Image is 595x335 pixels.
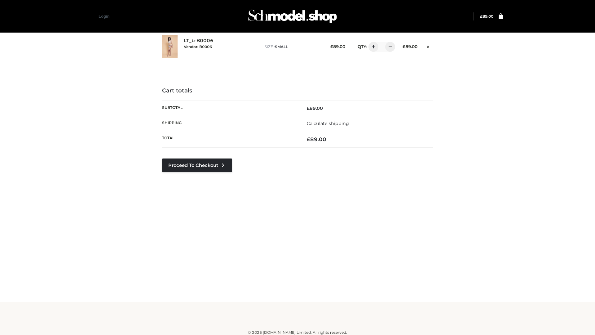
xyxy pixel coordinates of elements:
a: Proceed to Checkout [162,159,232,172]
span: £ [330,44,333,49]
div: QTY: [351,42,393,52]
a: Login [99,14,109,19]
span: £ [307,105,310,111]
h4: Cart totals [162,87,433,94]
bdi: 89.00 [307,105,323,111]
a: £89.00 [480,14,493,19]
bdi: 89.00 [330,44,345,49]
a: Calculate shipping [307,121,349,126]
bdi: 89.00 [307,136,326,142]
th: Subtotal [162,100,297,116]
a: Remove this item [424,42,433,50]
span: £ [403,44,405,49]
div: LT_b-B0006 [184,38,258,55]
span: SMALL [275,44,288,49]
bdi: 89.00 [480,14,493,19]
th: Shipping [162,116,297,131]
th: Total [162,131,297,148]
span: £ [480,14,483,19]
span: £ [307,136,310,142]
p: size : [265,44,321,50]
img: Schmodel Admin 964 [246,4,339,29]
bdi: 89.00 [403,44,417,49]
small: Vendor: B0006 [184,44,212,49]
